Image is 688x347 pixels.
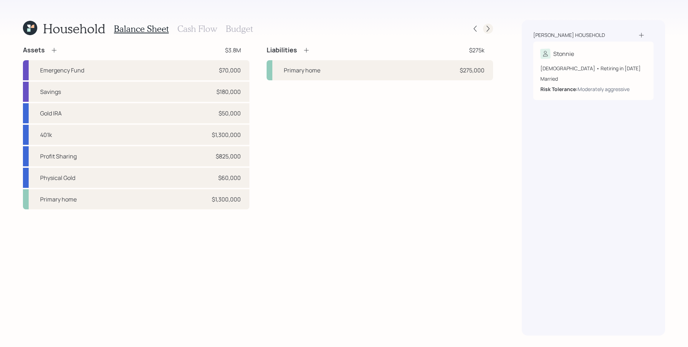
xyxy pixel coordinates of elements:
[212,195,241,204] div: $1,300,000
[540,86,578,92] b: Risk Tolerance:
[540,75,646,82] div: Married
[40,195,77,204] div: Primary home
[40,152,77,161] div: Profit Sharing
[40,87,61,96] div: Savings
[40,173,75,182] div: Physical Gold
[225,46,241,54] div: $3.8M
[219,109,241,118] div: $50,000
[540,65,646,72] div: [DEMOGRAPHIC_DATA] • Retiring in [DATE]
[114,24,169,34] h3: Balance Sheet
[177,24,217,34] h3: Cash Flow
[212,130,241,139] div: $1,300,000
[578,85,630,93] div: Moderately aggressive
[216,152,241,161] div: $825,000
[469,46,484,54] div: $275k
[460,66,484,75] div: $275,000
[553,49,574,58] div: Stonnie
[216,87,241,96] div: $180,000
[226,24,253,34] h3: Budget
[533,32,605,39] div: [PERSON_NAME] household
[267,46,297,54] h4: Liabilities
[40,66,84,75] div: Emergency Fund
[218,173,241,182] div: $60,000
[219,66,241,75] div: $70,000
[284,66,320,75] div: Primary home
[40,130,52,139] div: 401k
[23,46,45,54] h4: Assets
[43,21,105,36] h1: Household
[40,109,62,118] div: Gold IRA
